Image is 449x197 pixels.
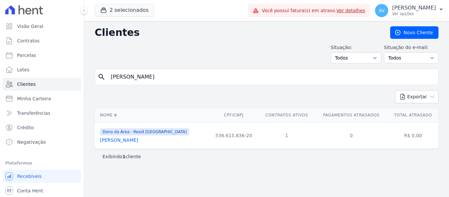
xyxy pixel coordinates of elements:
p: Ver opções [392,11,436,16]
label: Situação: [331,44,381,51]
button: 2 selecionados [95,4,154,16]
a: Contratos [3,34,81,47]
span: Minha Carteira [17,95,51,102]
span: Transferências [17,110,50,116]
span: AV [379,8,385,13]
span: Visão Geral [17,23,43,30]
span: Dono da Área - Resid [GEOGRAPHIC_DATA] [100,128,189,135]
a: Novo Cliente [390,26,438,39]
th: Pagamentos Atrasados [315,109,388,122]
td: 536.615.836-20 [209,122,258,149]
span: Recebíveis [17,173,42,180]
th: CPF/CNPJ [209,109,258,122]
i: search [98,73,106,81]
input: Buscar por nome, CPF ou e-mail [107,70,436,84]
span: Crédito [17,124,34,131]
span: Lotes [17,66,30,73]
th: Contratos Ativos [258,109,315,122]
a: Lotes [3,63,81,76]
span: Contratos [17,37,39,44]
td: 1 [258,122,315,149]
div: Plataformas [5,159,79,167]
span: Clientes [17,81,35,87]
a: Recebíveis [3,170,81,183]
td: R$ 0,00 [388,122,438,149]
button: AV [PERSON_NAME] Ver opções [370,1,449,20]
a: Visão Geral [3,20,81,33]
a: Clientes [3,78,81,91]
a: Transferências [3,107,81,120]
a: Ver detalhes [337,8,366,13]
p: Exibindo cliente [103,153,141,160]
span: Você possui fatura(s) em atraso. [262,7,365,14]
p: [PERSON_NAME] [392,5,436,11]
a: Crédito [3,121,81,134]
td: 0 [315,122,388,149]
b: 1 [122,154,126,159]
span: Negativação [17,139,46,145]
button: Exportar [395,90,438,103]
a: Negativação [3,135,81,149]
a: Parcelas [3,49,81,62]
span: Conta Hent [17,187,43,194]
th: Total Atrasado [388,109,438,122]
h2: Clientes [95,27,380,38]
span: Parcelas [17,52,36,59]
a: Minha Carteira [3,92,81,105]
a: [PERSON_NAME] [100,137,138,143]
th: Nome [95,109,209,122]
label: Situação do e-mail: [384,44,438,51]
